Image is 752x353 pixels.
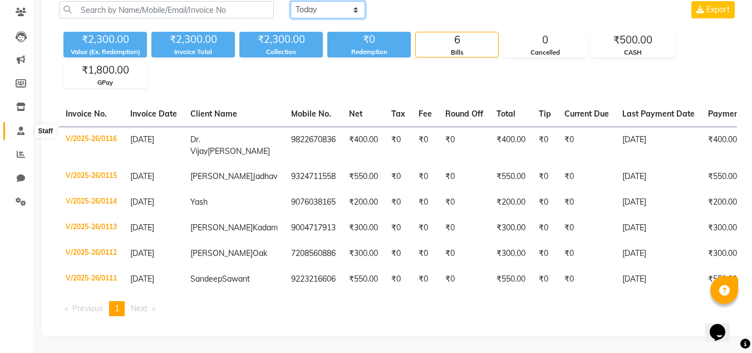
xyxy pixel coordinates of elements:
[59,190,124,215] td: V/2025-26/0114
[412,241,439,267] td: ₹0
[349,109,362,119] span: Net
[208,146,270,156] span: [PERSON_NAME]
[59,215,124,241] td: V/2025-26/0113
[64,62,146,78] div: ₹1,800.00
[239,47,323,57] div: Collection
[72,303,103,313] span: Previous
[342,190,385,215] td: ₹200.00
[131,303,148,313] span: Next
[490,241,532,267] td: ₹300.00
[59,241,124,267] td: V/2025-26/0112
[616,215,701,241] td: [DATE]
[190,274,222,284] span: Sandeep
[504,32,586,48] div: 0
[59,127,124,164] td: V/2025-26/0116
[190,134,208,156] span: Dr. Vijay
[130,109,177,119] span: Invoice Date
[222,274,250,284] span: Sawant
[284,267,342,292] td: 9223216606
[532,267,558,292] td: ₹0
[385,164,412,190] td: ₹0
[342,127,385,164] td: ₹400.00
[490,190,532,215] td: ₹200.00
[190,171,253,181] span: [PERSON_NAME]
[622,109,695,119] span: Last Payment Date
[497,109,515,119] span: Total
[412,215,439,241] td: ₹0
[284,215,342,241] td: 9004717913
[445,109,483,119] span: Round Off
[385,127,412,164] td: ₹0
[539,109,551,119] span: Tip
[564,109,609,119] span: Current Due
[253,223,278,233] span: Kadam
[253,248,267,258] span: Oak
[616,127,701,164] td: [DATE]
[342,164,385,190] td: ₹550.00
[705,308,741,342] iframe: chat widget
[592,48,674,57] div: CASH
[490,164,532,190] td: ₹550.00
[327,47,411,57] div: Redemption
[239,32,323,47] div: ₹2,300.00
[385,190,412,215] td: ₹0
[284,164,342,190] td: 9324711558
[616,267,701,292] td: [DATE]
[412,267,439,292] td: ₹0
[385,267,412,292] td: ₹0
[66,109,107,119] span: Invoice No.
[385,215,412,241] td: ₹0
[558,215,616,241] td: ₹0
[327,32,411,47] div: ₹0
[532,164,558,190] td: ₹0
[385,241,412,267] td: ₹0
[439,164,490,190] td: ₹0
[558,241,616,267] td: ₹0
[439,215,490,241] td: ₹0
[490,127,532,164] td: ₹400.00
[504,48,586,57] div: Cancelled
[130,134,154,144] span: [DATE]
[490,215,532,241] td: ₹300.00
[419,109,432,119] span: Fee
[253,171,277,181] span: Jadhav
[532,241,558,267] td: ₹0
[284,190,342,215] td: 9076038165
[706,4,730,14] span: Export
[130,197,154,207] span: [DATE]
[558,267,616,292] td: ₹0
[412,164,439,190] td: ₹0
[291,109,331,119] span: Mobile No.
[35,124,56,138] div: Staff
[490,267,532,292] td: ₹550.00
[592,32,674,48] div: ₹500.00
[439,127,490,164] td: ₹0
[342,267,385,292] td: ₹550.00
[130,171,154,181] span: [DATE]
[558,164,616,190] td: ₹0
[616,241,701,267] td: [DATE]
[115,303,119,313] span: 1
[558,127,616,164] td: ₹0
[416,48,498,57] div: Bills
[616,164,701,190] td: [DATE]
[190,248,253,258] span: [PERSON_NAME]
[532,215,558,241] td: ₹0
[558,190,616,215] td: ₹0
[64,78,146,88] div: GPay
[532,127,558,164] td: ₹0
[439,190,490,215] td: ₹0
[63,32,147,47] div: ₹2,300.00
[342,215,385,241] td: ₹300.00
[59,1,274,18] input: Search by Name/Mobile/Email/Invoice No
[284,127,342,164] td: 9822670836
[59,267,124,292] td: V/2025-26/0111
[342,241,385,267] td: ₹300.00
[416,32,498,48] div: 6
[391,109,405,119] span: Tax
[59,301,737,316] nav: Pagination
[151,32,235,47] div: ₹2,300.00
[284,241,342,267] td: 7208560886
[130,274,154,284] span: [DATE]
[190,223,253,233] span: [PERSON_NAME]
